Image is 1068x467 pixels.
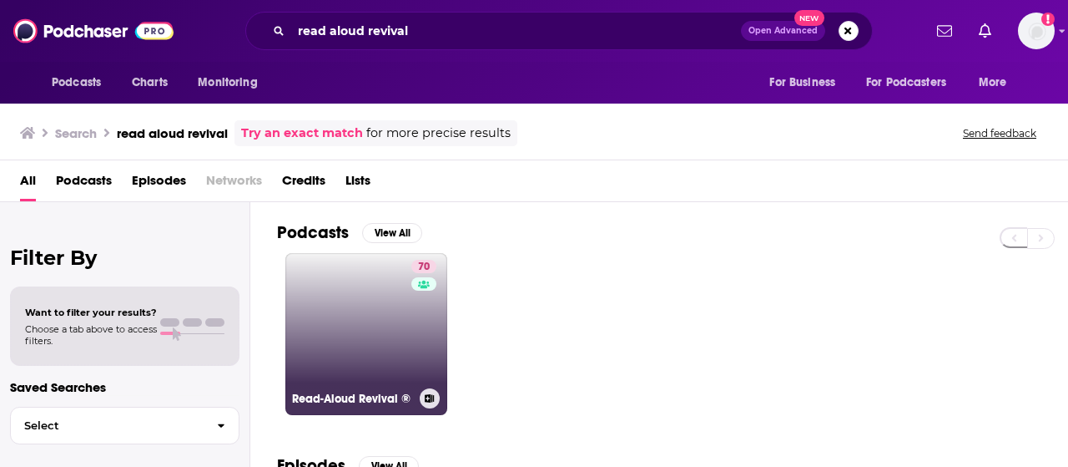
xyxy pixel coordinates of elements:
button: Open AdvancedNew [741,21,825,41]
span: Podcasts [52,71,101,94]
a: Charts [121,67,178,99]
a: Show notifications dropdown [972,17,998,45]
span: New [794,10,824,26]
span: More [979,71,1007,94]
h3: Search [55,125,97,141]
button: open menu [758,67,856,99]
span: For Business [769,71,835,94]
a: PodcastsView All [277,222,422,243]
input: Search podcasts, credits, & more... [291,18,741,44]
a: Lists [345,167,370,201]
span: Charts [132,71,168,94]
span: 70 [418,259,430,276]
span: Open Advanced [748,27,818,35]
a: 70Read-Aloud Revival ® [285,253,447,415]
a: Credits [282,167,325,201]
span: Choose a tab above to access filters. [25,323,157,347]
button: open menu [967,67,1028,99]
span: for more precise results [366,124,511,143]
button: open menu [40,67,123,99]
a: Episodes [132,167,186,201]
button: open menu [186,67,279,99]
a: All [20,167,36,201]
button: Send feedback [958,126,1041,140]
a: Show notifications dropdown [930,17,959,45]
span: Logged in as sVanCleve [1018,13,1055,49]
svg: Add a profile image [1041,13,1055,26]
a: Podcasts [56,167,112,201]
span: Want to filter your results? [25,307,157,318]
p: Saved Searches [10,379,239,395]
div: Search podcasts, credits, & more... [245,12,873,50]
img: User Profile [1018,13,1055,49]
span: Networks [206,167,262,201]
img: Podchaser - Follow, Share and Rate Podcasts [13,15,174,47]
a: 70 [411,260,436,273]
button: Show profile menu [1018,13,1055,49]
button: Select [10,407,239,444]
button: View All [362,223,422,243]
h2: Filter By [10,246,239,270]
a: Try an exact match [241,124,363,143]
h3: Read-Aloud Revival ® [292,392,413,406]
h2: Podcasts [277,222,349,243]
span: For Podcasters [866,71,946,94]
span: Select [11,420,204,431]
span: Monitoring [198,71,257,94]
h3: read aloud revival [117,125,228,141]
button: open menu [855,67,970,99]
